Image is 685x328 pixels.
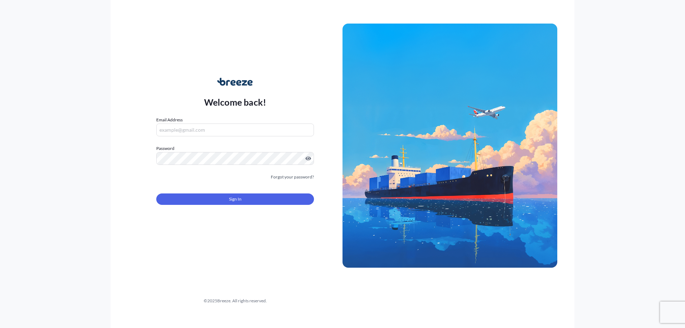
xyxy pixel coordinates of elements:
[156,145,314,152] label: Password
[204,96,267,108] p: Welcome back!
[156,116,183,123] label: Email Address
[128,297,342,304] div: © 2025 Breeze. All rights reserved.
[156,193,314,205] button: Sign In
[305,156,311,161] button: Show password
[342,24,557,268] img: Ship illustration
[229,196,242,203] span: Sign In
[156,123,314,136] input: example@gmail.com
[271,173,314,181] a: Forgot your password?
